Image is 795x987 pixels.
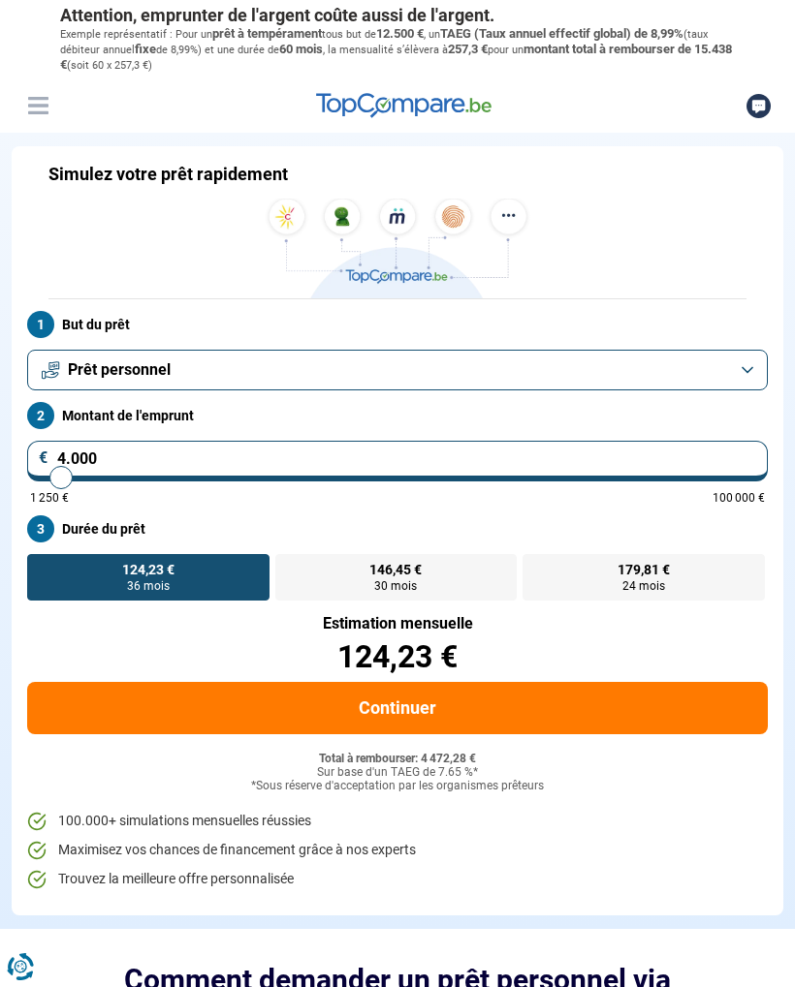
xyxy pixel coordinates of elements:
[27,682,768,734] button: Continuer
[618,563,670,576] span: 179,81 €
[135,42,156,56] span: fixe
[48,164,288,185] h1: Simulez votre prêt rapidement
[23,91,52,120] button: Menu
[279,42,323,56] span: 60 mois
[27,515,768,542] label: Durée du prêt
[376,26,424,41] span: 12.500 €
[122,563,175,576] span: 124,23 €
[27,870,768,889] li: Trouvez la meilleure offre personnalisée
[27,311,768,338] label: But du prêt
[262,199,533,298] img: TopCompare.be
[369,563,422,576] span: 146,45 €
[30,492,69,504] span: 1 250 €
[68,359,171,381] span: Prêt personnel
[27,780,768,793] div: *Sous réserve d'acceptation par les organismes prêteurs
[27,766,768,780] div: Sur base d'un TAEG de 7.65 %*
[60,42,732,72] span: montant total à rembourser de 15.438 €
[622,580,665,592] span: 24 mois
[27,616,768,632] div: Estimation mensuelle
[60,5,735,26] p: Attention, emprunter de l'argent coûte aussi de l'argent.
[440,26,684,41] span: TAEG (Taux annuel effectif global) de 8,99%
[39,450,48,466] span: €
[27,350,768,390] button: Prêt personnel
[60,26,735,74] p: Exemple représentatif : Pour un tous but de , un (taux débiteur annuel de 8,99%) et une durée de ...
[27,841,768,860] li: Maximisez vos chances de financement grâce à nos experts
[448,42,488,56] span: 257,3 €
[27,753,768,766] div: Total à rembourser: 4 472,28 €
[212,26,322,41] span: prêt à tempérament
[713,492,765,504] span: 100 000 €
[27,812,768,831] li: 100.000+ simulations mensuelles réussies
[316,93,492,118] img: TopCompare
[374,580,417,592] span: 30 mois
[27,641,768,672] div: 124,23 €
[127,580,170,592] span: 36 mois
[27,402,768,429] label: Montant de l'emprunt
